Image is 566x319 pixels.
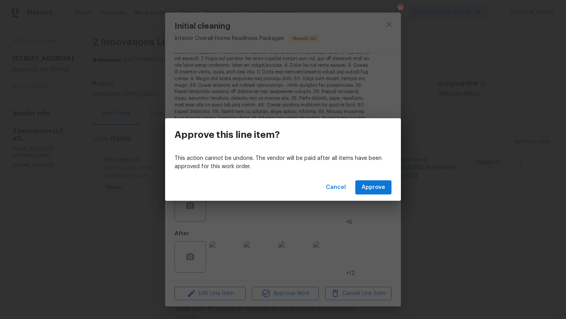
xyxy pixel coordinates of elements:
[175,129,280,140] h3: Approve this line item?
[355,180,391,195] button: Approve
[323,180,349,195] button: Cancel
[175,154,391,171] p: This action cannot be undone. The vendor will be paid after all items have been approved for this...
[326,183,346,192] span: Cancel
[362,183,385,192] span: Approve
